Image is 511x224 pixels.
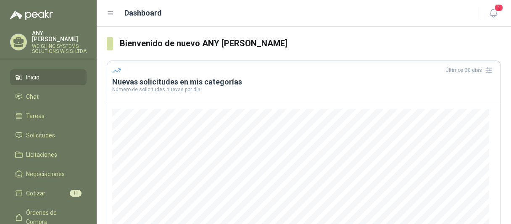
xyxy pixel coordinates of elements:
a: Inicio [10,69,87,85]
span: Licitaciones [26,150,57,159]
p: ANY [PERSON_NAME] [32,30,87,42]
button: 1 [486,6,501,21]
span: Chat [26,92,39,101]
span: 11 [70,190,82,197]
p: Número de solicitudes nuevas por día [112,87,495,92]
span: Inicio [26,73,40,82]
span: Solicitudes [26,131,55,140]
a: Chat [10,89,87,105]
p: WEIGHING SYSTEMS SOLUTIONS W.S.S. LTDA [32,44,87,54]
h3: Bienvenido de nuevo ANY [PERSON_NAME] [120,37,501,50]
a: Licitaciones [10,147,87,163]
h3: Nuevas solicitudes en mis categorías [112,77,495,87]
h1: Dashboard [124,7,162,19]
span: Negociaciones [26,169,65,179]
span: 1 [494,4,503,12]
a: Solicitudes [10,127,87,143]
span: Cotizar [26,189,45,198]
a: Cotizar11 [10,185,87,201]
div: Últimos 30 días [445,63,495,77]
img: Logo peakr [10,10,53,20]
a: Tareas [10,108,87,124]
a: Negociaciones [10,166,87,182]
span: Tareas [26,111,45,121]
